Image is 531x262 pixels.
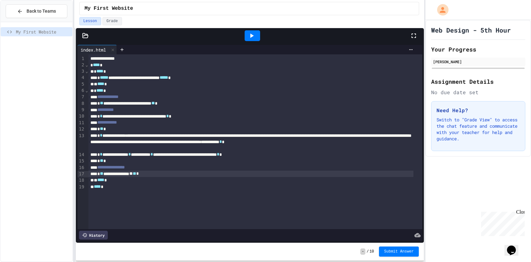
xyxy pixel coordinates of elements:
div: 2 [77,62,85,68]
span: Fold line [85,69,88,74]
span: 10 [369,249,374,254]
div: 13 [77,133,85,152]
div: index.html [77,45,117,54]
div: 8 [77,101,85,107]
div: No due date set [431,88,525,96]
div: 1 [77,56,85,62]
div: 5 [77,81,85,88]
button: Back to Teams [6,4,67,18]
span: Submit Answer [384,249,414,254]
h3: Need Help? [436,107,520,114]
span: - [360,248,365,255]
div: 14 [77,152,85,158]
button: Lesson [79,17,101,25]
div: 17 [77,171,85,177]
span: Fold line [85,62,88,67]
div: 7 [77,94,85,100]
div: 9 [77,107,85,113]
iframe: chat widget [504,237,525,256]
div: 15 [77,158,85,164]
div: My Account [430,3,450,17]
div: 18 [77,177,85,184]
div: 11 [77,120,85,126]
span: My First Website [85,5,133,12]
p: Switch to "Grade View" to access the chat feature and communicate with your teacher for help and ... [436,117,520,142]
div: 4 [77,75,85,81]
iframe: chat widget [479,209,525,236]
div: index.html [77,46,109,53]
button: Submit Answer [379,247,419,257]
span: My First Website [16,28,70,35]
div: 16 [77,165,85,171]
span: Fold line [85,88,88,93]
div: 10 [77,113,85,119]
div: 19 [77,184,85,190]
div: 12 [77,126,85,132]
div: Chat with us now!Close [3,3,44,40]
div: [PERSON_NAME] [433,59,523,64]
div: 6 [77,88,85,94]
h1: Web Design - 5th Hour [431,26,511,34]
div: History [79,231,108,240]
span: Back to Teams [27,8,56,15]
h2: Your Progress [431,45,525,54]
div: 3 [77,68,85,75]
h2: Assignment Details [431,77,525,86]
button: Grade [102,17,122,25]
span: / [367,249,369,254]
